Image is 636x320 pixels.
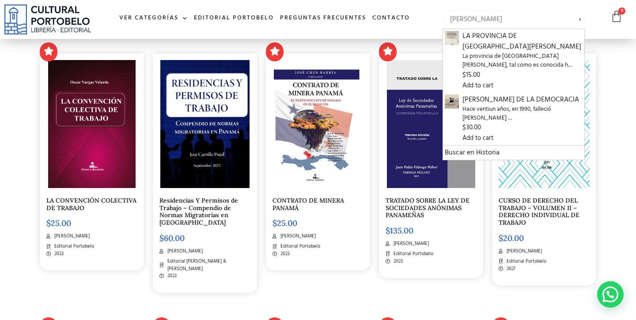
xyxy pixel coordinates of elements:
bdi: 25.00 [46,218,71,228]
a: Add to cart: “BELISARIO PORRAS - CAUDILLO DE LA DEMOCRACIA” [462,133,493,143]
a: BELISARIO PORRAS - CAUDILLO DE LA DEMOCRACIA [445,96,459,107]
span: Editorial Portobelo [391,250,433,258]
a: Ver Categorías [116,9,191,28]
span: 2023 [52,250,64,258]
span: [PERSON_NAME] [278,233,316,240]
span: [PERSON_NAME] [52,233,90,240]
span: Editorial Portobelo [504,258,546,265]
input: Búsqueda [443,10,585,29]
span: [PERSON_NAME] DE LA DEMOCRACIA [462,94,583,105]
bdi: 135.00 [386,226,413,236]
a: LA PROVINCIA DE [GEOGRAPHIC_DATA][PERSON_NAME]La provincia de [GEOGRAPHIC_DATA][PERSON_NAME], tal... [462,31,583,80]
span: [PERSON_NAME] [391,240,429,248]
span: $ [273,218,277,228]
img: BA163-2.jpg [445,94,459,109]
a: CONTRATO DE MINERA PANAMÁ [273,196,344,212]
a: [PERSON_NAME] DE LA DEMOCRACIAHace ventiun años, en 1990, falleció [PERSON_NAME] …$30.00 [462,94,583,133]
img: img20231003_15474135 [160,60,250,188]
span: $ [159,233,164,243]
span: $ [462,122,466,133]
a: Editorial Portobelo [191,9,277,28]
a: Buscar en Historia [445,147,583,158]
span: [PERSON_NAME] [165,248,203,255]
img: PORTADA FINAL (2) [274,60,362,188]
span: 0 [618,8,625,15]
span: Editorial [PERSON_NAME] & [PERSON_NAME] [165,258,246,272]
span: Hace ventiun años, en 1990, falleció [PERSON_NAME] … [462,105,583,123]
a: Preguntas frecuentes [277,9,369,28]
a: TRATADO SOBRE LA LEY DE SOCIEDADES ANÓNIMAS PANAMEÑAS [386,196,469,219]
span: $ [46,218,51,228]
a: Add to cart: “LA PROVINCIA DE LOS SANTOS” [462,81,493,91]
span: Editorial Portobelo [52,243,94,250]
span: 2021 [504,265,515,273]
img: PORTADA elegida AMAZON._page-0001 [387,60,476,188]
bdi: 25.00 [273,218,297,228]
a: 0 [610,10,623,23]
span: LA PROVINCIA DE [GEOGRAPHIC_DATA][PERSON_NAME] [462,31,583,52]
a: LA PROVINCIA DE LOS SANTOS [445,32,459,44]
span: $ [386,226,390,236]
span: Editorial Portobelo [278,243,320,250]
span: 2023 [278,250,290,258]
img: BA272-1.jpg [445,31,459,45]
span: 2023 [165,272,177,280]
span: $ [499,233,503,243]
span: 2023 [391,258,403,265]
bdi: 30.00 [462,122,481,133]
span: La provincia de [GEOGRAPHIC_DATA][PERSON_NAME], tal como es conocida h… [462,52,583,70]
a: LA CONVENCIÓN COLECTIVA DE TRABAJO [46,196,136,212]
span: [PERSON_NAME] [504,248,542,255]
bdi: 60.00 [159,233,185,243]
bdi: 20.00 [499,233,524,243]
bdi: 15.00 [462,70,480,80]
img: portada convencion colectiva-03 [48,60,136,188]
a: CURSO DE DERECHO DEL TRABAJO – VOLUMEN II – DERECHO INDIVIDUAL DE TRABAJO [499,196,579,226]
span: $ [462,70,466,80]
a: Residencias Y Permisos de Trabajo – Compendio de Normas Migratorias en [GEOGRAPHIC_DATA] [159,196,238,226]
a: Contacto [369,9,413,28]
